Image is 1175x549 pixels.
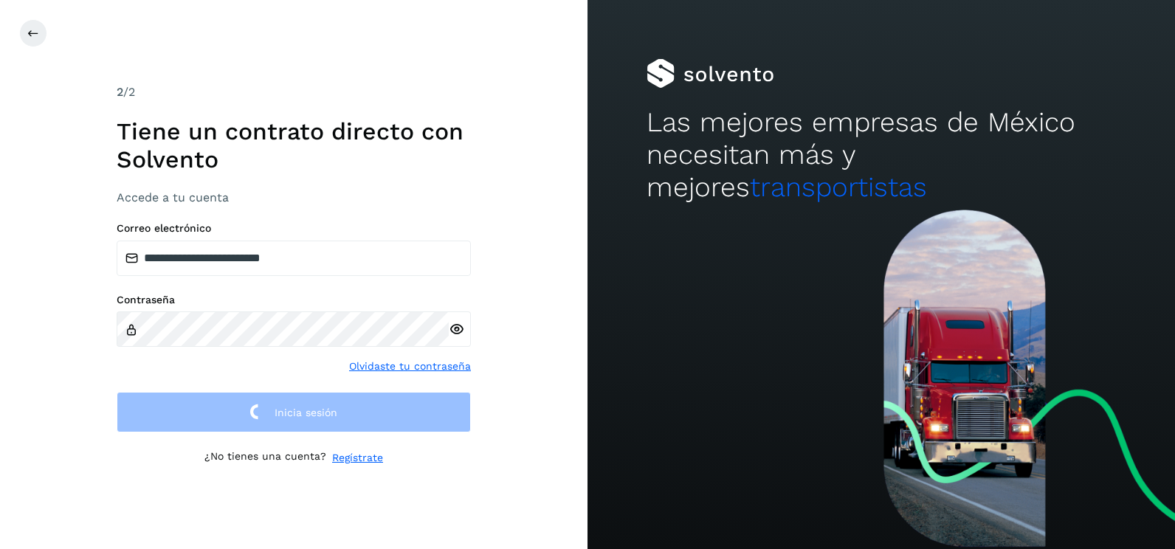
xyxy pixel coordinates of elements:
h1: Tiene un contrato directo con Solvento [117,117,471,174]
span: 2 [117,85,123,99]
span: transportistas [750,171,927,203]
label: Contraseña [117,294,471,306]
a: Regístrate [332,450,383,466]
label: Correo electrónico [117,222,471,235]
button: Inicia sesión [117,392,471,432]
h3: Accede a tu cuenta [117,190,471,204]
a: Olvidaste tu contraseña [349,359,471,374]
p: ¿No tienes una cuenta? [204,450,326,466]
h2: Las mejores empresas de México necesitan más y mejores [647,106,1117,204]
div: /2 [117,83,471,101]
span: Inicia sesión [275,407,337,418]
